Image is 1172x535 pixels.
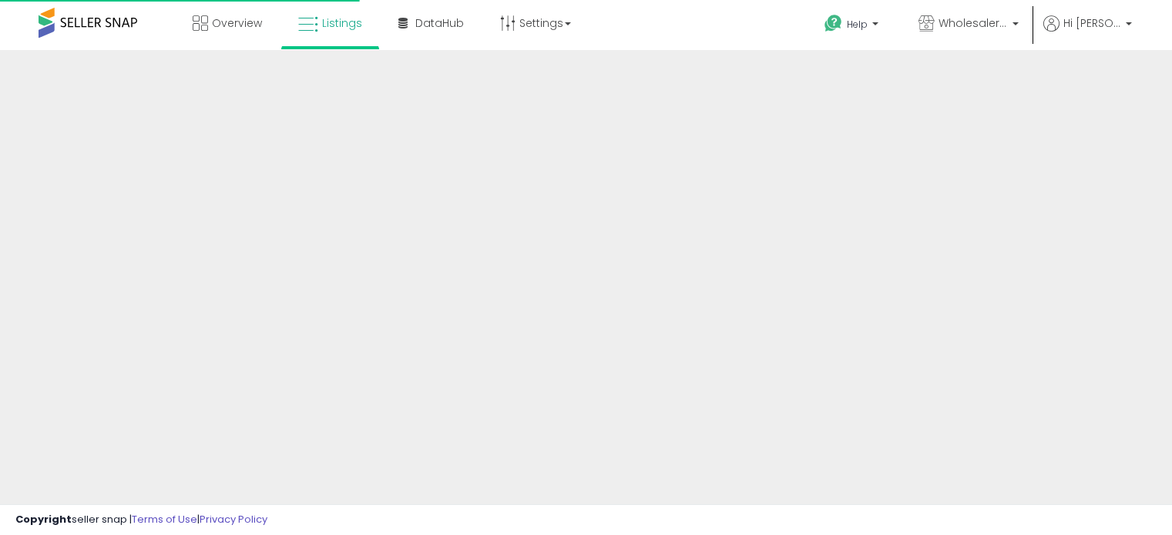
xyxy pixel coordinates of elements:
[15,513,267,527] div: seller snap | |
[1043,15,1132,50] a: Hi [PERSON_NAME]
[847,18,868,31] span: Help
[812,2,894,50] a: Help
[15,512,72,527] strong: Copyright
[212,15,262,31] span: Overview
[1063,15,1121,31] span: Hi [PERSON_NAME]
[415,15,464,31] span: DataHub
[322,15,362,31] span: Listings
[824,14,843,33] i: Get Help
[132,512,197,527] a: Terms of Use
[200,512,267,527] a: Privacy Policy
[939,15,1008,31] span: Wholesaler AZ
